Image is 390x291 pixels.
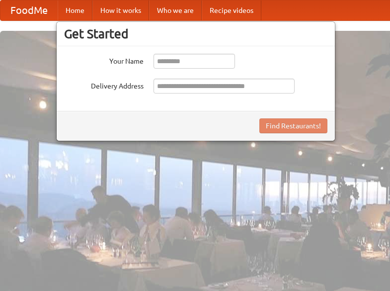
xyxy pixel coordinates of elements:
[64,26,327,41] h3: Get Started
[149,0,202,20] a: Who we are
[0,0,58,20] a: FoodMe
[64,79,144,91] label: Delivery Address
[64,54,144,66] label: Your Name
[259,118,327,133] button: Find Restaurants!
[202,0,261,20] a: Recipe videos
[92,0,149,20] a: How it works
[58,0,92,20] a: Home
